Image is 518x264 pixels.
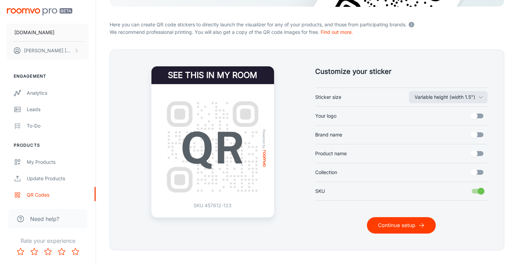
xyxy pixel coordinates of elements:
div: Analytics [27,89,89,97]
span: Sticker size [315,93,341,101]
span: Product name [315,150,347,157]
button: Rate 3 star [41,245,55,259]
p: [DOMAIN_NAME] [14,29,54,36]
div: QR Codes [27,191,89,199]
button: Rate 1 star [14,245,27,259]
button: [DOMAIN_NAME] [7,24,89,41]
p: Here you can create QR code stickers to directly launch the visualizer for any of your products, ... [110,19,504,28]
span: Powered by [261,129,268,149]
h4: See this in my room [151,66,274,84]
img: roomvo [263,150,266,167]
p: Rate your experience [5,237,90,245]
p: We recommend professional printing. You will also get a copy of the QR code images for free. [110,28,504,36]
div: Update Products [27,175,89,182]
div: To-do [27,122,89,130]
img: Roomvo PRO Beta [7,8,72,15]
div: Leads [27,106,89,113]
img: QR Code Example [160,94,266,200]
button: Continue setup [367,217,436,234]
span: Brand name [315,131,342,138]
p: SKU 457812-123 [194,202,232,209]
button: Rate 2 star [27,245,41,259]
span: Collection [315,169,337,176]
p: [PERSON_NAME] [PERSON_NAME] [24,47,72,54]
button: Rate 5 star [69,245,82,259]
button: Rate 4 star [55,245,69,259]
span: Your logo [315,112,336,120]
h5: Customize your sticker [315,66,488,77]
div: My Products [27,158,89,166]
span: SKU [315,187,325,195]
span: Need help? [30,215,59,223]
button: [PERSON_NAME] [PERSON_NAME] [7,42,89,60]
a: Find out more. [321,29,353,35]
button: Sticker size [409,91,488,103]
